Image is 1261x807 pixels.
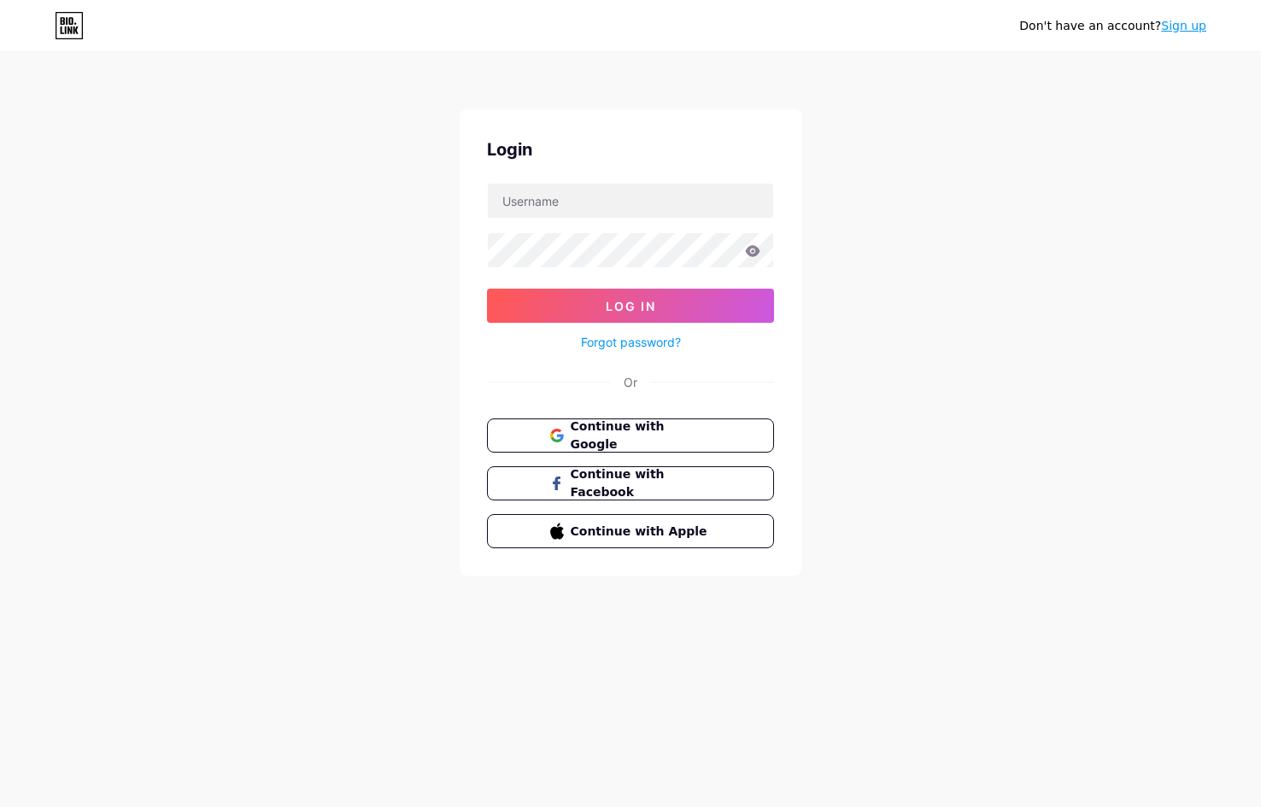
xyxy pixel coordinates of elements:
[571,418,712,453] span: Continue with Google
[571,465,712,501] span: Continue with Facebook
[571,523,712,541] span: Continue with Apple
[487,466,774,500] button: Continue with Facebook
[581,333,681,351] a: Forgot password?
[487,137,774,162] div: Login
[487,418,774,453] button: Continue with Google
[487,289,774,323] button: Log In
[606,299,656,313] span: Log In
[1161,19,1206,32] a: Sign up
[487,514,774,548] button: Continue with Apple
[488,184,773,218] input: Username
[1019,17,1206,35] div: Don't have an account?
[624,373,637,391] div: Or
